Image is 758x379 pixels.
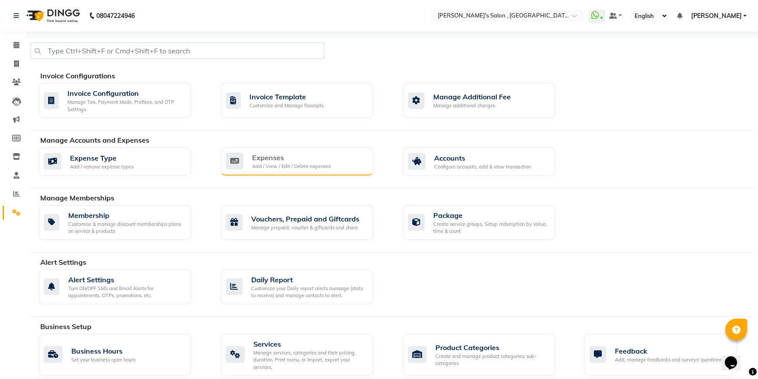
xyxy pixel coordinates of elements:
a: Product CategoriesCreate and manage product categories, sub-categories [403,334,572,376]
div: Feedback [615,346,722,356]
a: Invoice TemplateCustomize and Manage Receipts [221,83,390,118]
a: Daily ReportCustomize your Daily report alerts message (stats to receive) and manage contacts to ... [221,270,390,304]
div: Services [253,339,366,349]
div: Customise & manage discount memberships plans on service & products [68,221,184,235]
div: Vouchers, Prepaid and Giftcards [251,214,359,224]
div: Business Hours [71,346,135,356]
a: MembershipCustomise & manage discount memberships plans on service & products [39,205,208,240]
a: ExpensesAdd / View / Edit / Delete expenses [221,147,390,175]
div: Add / View / Edit / Delete expenses [252,163,330,170]
div: Create service groups, Setup redemption by Value, time & count [433,221,548,235]
div: Alert Settings [68,274,184,285]
div: Manage Additional Fee [433,91,511,102]
div: Set your business open hours [71,356,135,364]
a: Business HoursSet your business open hours [39,334,208,376]
div: Accounts [434,153,531,163]
b: 08047224946 [96,4,135,28]
div: Manage Tax, Payment Mode, Prefixes, and OTP Settings [67,98,184,113]
span: [PERSON_NAME] [691,11,741,21]
div: Expense Type [70,153,133,163]
div: Manage services, categories and their pricing, duration. Print menu, or import, export your servi... [253,349,366,371]
div: Expenses [252,152,330,163]
a: Vouchers, Prepaid and GiftcardsManage prepaid, voucher & giftcards and share [221,205,390,240]
iframe: chat widget [721,344,749,370]
img: logo [22,4,82,28]
div: Add, manage feedbacks and surveys' questions [615,356,722,364]
div: Add / remove expense types [70,163,133,171]
div: Invoice Template [249,91,323,102]
div: Manage prepaid, voucher & giftcards and share [251,224,359,232]
div: Daily Report [251,274,366,285]
a: Alert SettingsTurn ON/OFF SMS and Email Alerts for appointments, OTPs, promotions, etc. [39,270,208,304]
a: Invoice ConfigurationManage Tax, Payment Mode, Prefixes, and OTP Settings [39,83,208,118]
a: AccountsConfigure accounts, add & view transaction [403,147,572,175]
div: Turn ON/OFF SMS and Email Alerts for appointments, OTPs, promotions, etc. [68,285,184,299]
div: Invoice Configuration [67,88,184,98]
input: Type Ctrl+Shift+F or Cmd+Shift+F to search [31,42,324,59]
a: ServicesManage services, categories and their pricing, duration. Print menu, or import, export yo... [221,334,390,376]
div: Configure accounts, add & view transaction [434,163,531,171]
div: Customize your Daily report alerts message (stats to receive) and manage contacts to alert. [251,285,366,299]
div: Manage additional charges [433,102,511,109]
a: Expense TypeAdd / remove expense types [39,147,208,175]
div: Membership [68,210,184,221]
a: PackageCreate service groups, Setup redemption by Value, time & count [403,205,572,240]
a: FeedbackAdd, manage feedbacks and surveys' questions [585,334,754,376]
a: Manage Additional FeeManage additional charges [403,83,572,118]
div: Package [433,210,548,221]
div: Create and manage product categories, sub-categories [435,353,548,367]
div: Customize and Manage Receipts [249,102,323,109]
div: Product Categories [435,342,548,353]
